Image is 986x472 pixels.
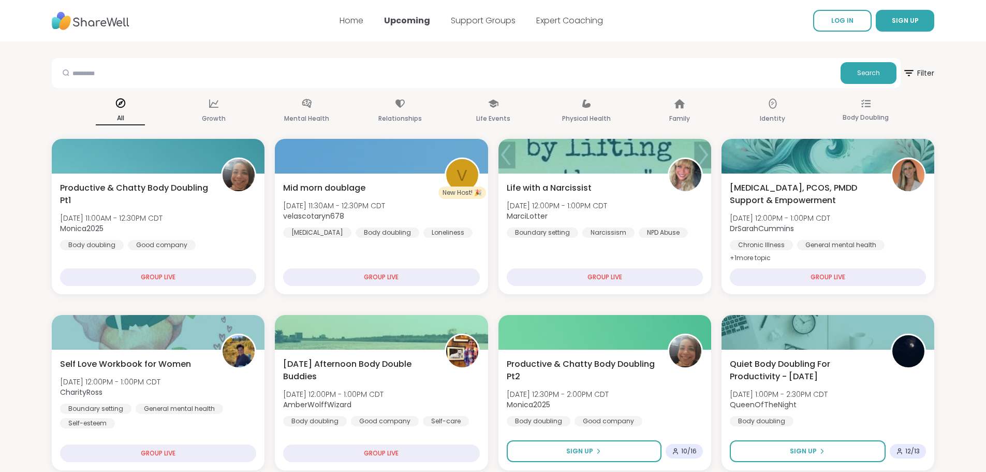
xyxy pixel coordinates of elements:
img: QueenOfTheNight [892,335,924,367]
b: MarciLotter [507,211,548,221]
div: GROUP LIVE [60,268,256,286]
div: Body doubling [60,240,124,250]
p: Mental Health [284,112,329,125]
div: Self-care [423,416,469,426]
button: Sign Up [730,440,886,462]
b: CharityRoss [60,387,102,397]
div: Good company [128,240,196,250]
div: Body doubling [283,416,347,426]
div: GROUP LIVE [507,268,703,286]
div: Body doubling [356,227,419,238]
a: Home [340,15,363,26]
img: CharityRoss [223,335,255,367]
span: Self Love Workbook for Women [60,358,191,370]
div: Body doubling [507,416,570,426]
b: Monica2025 [60,223,104,234]
span: [DATE] 12:00PM - 1:00PM CDT [507,201,607,211]
span: [DATE] Afternoon Body Double Buddies [283,358,433,383]
b: AmberWolffWizard [283,399,351,410]
a: Support Groups [451,15,516,26]
div: GROUP LIVE [730,268,926,286]
span: Search [857,68,880,78]
div: Good company [575,416,642,426]
span: Sign Up [566,447,593,456]
div: GROUP LIVE [60,445,256,462]
span: Quiet Body Doubling For Productivity - [DATE] [730,358,879,383]
div: Self-esteem [60,418,115,428]
div: Body doubling [730,416,793,426]
span: 10 / 16 [681,447,697,455]
div: Boundary setting [60,404,131,414]
div: New Host! 🎉 [438,187,486,199]
div: Boundary setting [507,227,578,238]
div: Loneliness [423,227,473,238]
span: 12 / 13 [905,447,920,455]
a: LOG IN [813,10,872,32]
div: NPD Abuse [639,227,688,238]
span: [DATE] 12:00PM - 1:00PM CDT [730,213,830,223]
span: [MEDICAL_DATA], PCOS, PMDD Support & Empowerment [730,182,879,207]
span: Filter [903,61,934,85]
span: Mid morn doublage [283,182,365,194]
img: DrSarahCummins [892,159,924,191]
p: Physical Health [562,112,611,125]
span: [DATE] 12:00PM - 1:00PM CDT [60,377,160,387]
b: DrSarahCummins [730,223,794,234]
span: [DATE] 1:00PM - 2:30PM CDT [730,389,828,399]
div: GROUP LIVE [283,268,479,286]
p: Growth [202,112,226,125]
b: QueenOfTheNight [730,399,797,410]
div: Chronic Illness [730,240,793,250]
p: Identity [760,112,785,125]
p: All [96,112,145,125]
span: Life with a Narcissist [507,182,592,194]
span: [DATE] 11:00AM - 12:30PM CDT [60,213,163,223]
img: Monica2025 [669,335,701,367]
span: [DATE] 11:30AM - 12:30PM CDT [283,201,385,211]
span: [DATE] 12:30PM - 2:00PM CDT [507,389,609,399]
p: Family [669,112,690,125]
div: Narcissism [582,227,635,238]
button: Search [841,62,896,84]
a: Expert Coaching [536,15,603,26]
b: velascotaryn678 [283,211,344,221]
div: GROUP LIVE [283,445,479,462]
span: Productive & Chatty Body Doubling Pt1 [60,182,210,207]
p: Body Doubling [843,111,889,124]
div: General mental health [136,404,223,414]
span: [DATE] 12:00PM - 1:00PM CDT [283,389,384,399]
span: LOG IN [831,16,853,25]
button: Sign Up [507,440,661,462]
img: ShareWell Nav Logo [52,7,129,35]
span: Productive & Chatty Body Doubling Pt2 [507,358,656,383]
div: General mental health [797,240,885,250]
div: Good company [351,416,419,426]
span: SIGN UP [892,16,919,25]
img: AmberWolffWizard [446,335,478,367]
img: MarciLotter [669,159,701,191]
b: Monica2025 [507,399,550,410]
p: Life Events [476,112,510,125]
p: Relationships [378,112,422,125]
img: Monica2025 [223,159,255,191]
span: Sign Up [790,447,817,456]
a: Upcoming [384,15,430,26]
button: Filter [903,58,934,88]
button: SIGN UP [876,10,934,32]
div: [MEDICAL_DATA] [283,227,351,238]
span: v [457,163,467,188]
